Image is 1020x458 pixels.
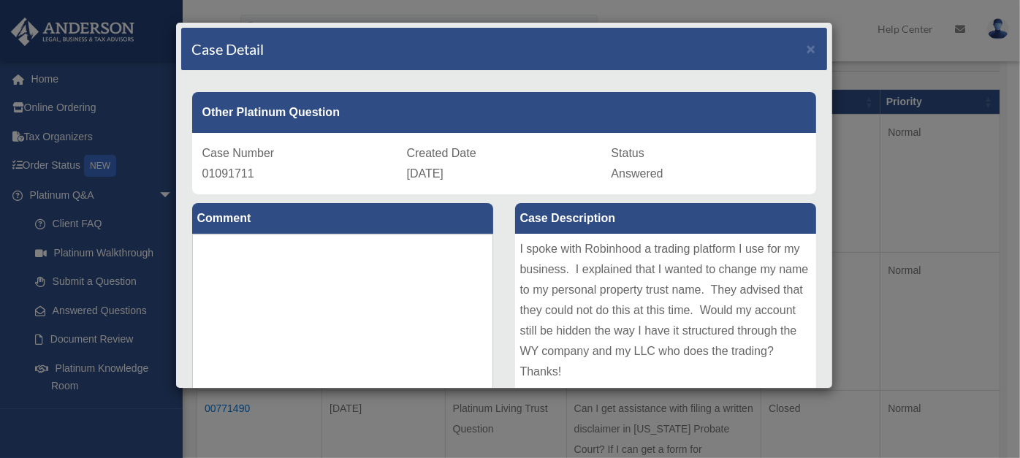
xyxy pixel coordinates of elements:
span: Created Date [407,147,476,159]
span: × [807,40,816,57]
button: Close [807,41,816,56]
span: 01091711 [202,167,254,180]
span: [DATE] [407,167,444,180]
div: I spoke with Robinhood a trading platform I use for my business. I explained that I wanted to cha... [515,234,816,453]
h4: Case Detail [192,39,264,59]
span: Status [612,147,644,159]
label: Case Description [515,203,816,234]
span: Answered [612,167,663,180]
span: Case Number [202,147,275,159]
div: Other Platinum Question [192,92,816,133]
label: Comment [192,203,493,234]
